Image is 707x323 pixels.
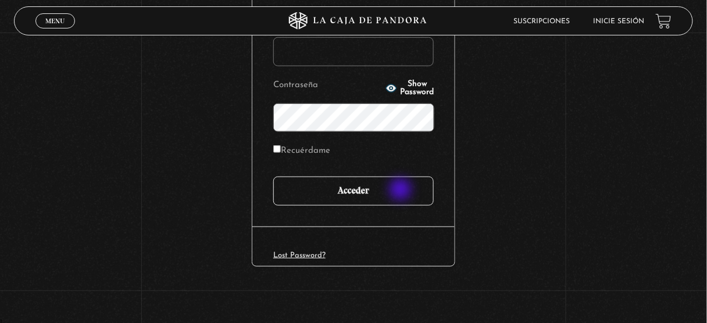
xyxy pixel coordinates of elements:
a: Lost Password? [273,252,326,259]
span: Show Password [401,80,434,96]
span: Menu [45,17,65,24]
span: Cerrar [42,27,69,35]
input: Acceder [273,177,434,206]
label: Recuérdame [273,142,330,160]
label: Contraseña [273,77,382,95]
a: View your shopping cart [656,13,672,29]
button: Show Password [385,80,434,96]
input: Recuérdame [273,145,281,153]
a: Inicie sesión [593,18,644,25]
a: Suscripciones [513,18,570,25]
